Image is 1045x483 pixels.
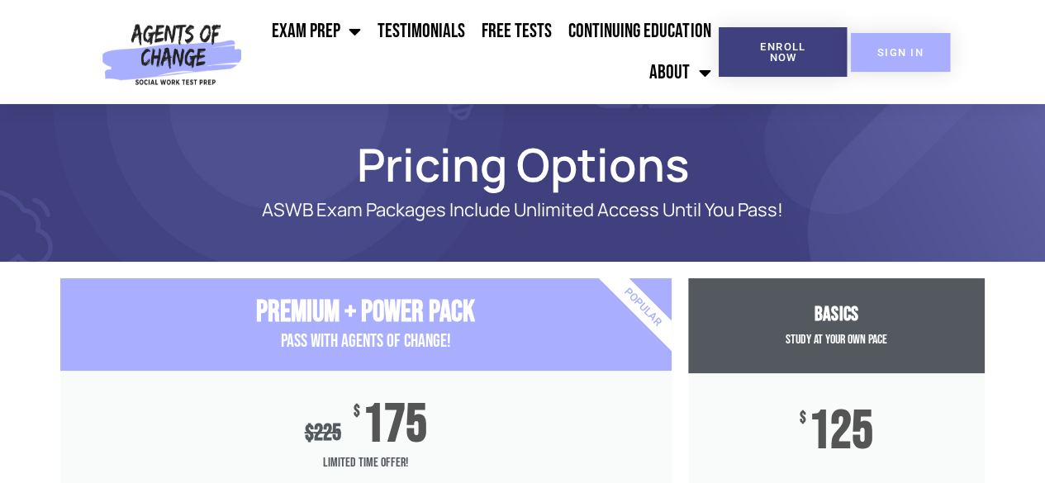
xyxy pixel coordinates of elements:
[60,295,672,330] h3: Premium + Power Pack
[560,11,719,52] a: Continuing Education
[60,447,672,480] span: Limited Time Offer!
[800,410,806,427] span: $
[786,332,887,348] span: Study at your Own Pace
[745,41,820,63] span: Enroll Now
[641,52,719,93] a: About
[719,27,847,77] a: Enroll Now
[809,410,873,453] span: 125
[118,200,928,220] p: ASWB Exam Packages Include Unlimited Access Until You Pass!
[354,404,360,420] span: $
[877,47,924,58] span: SIGN IN
[688,303,985,327] h3: Basics
[547,212,738,403] div: Popular
[473,11,560,52] a: Free Tests
[52,145,994,183] h1: Pricing Options
[363,404,427,447] span: 175
[369,11,473,52] a: Testimonials
[264,11,369,52] a: Exam Prep
[249,11,719,93] nav: Menu
[305,419,314,447] span: $
[305,419,341,447] div: 225
[851,33,950,72] a: SIGN IN
[281,330,451,353] span: PASS with AGENTS OF CHANGE!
